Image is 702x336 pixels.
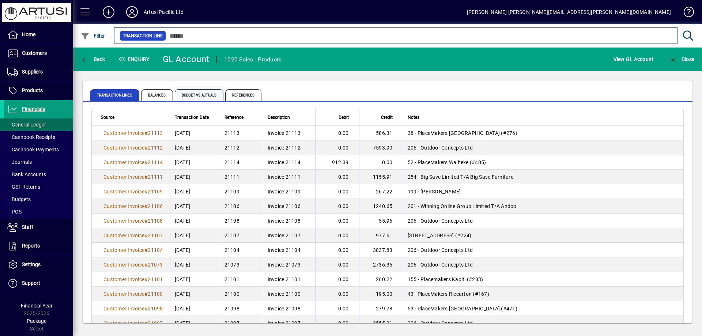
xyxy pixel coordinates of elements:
button: Profile [120,5,144,19]
span: # [144,130,148,136]
div: Debit [320,113,355,121]
span: Balances [141,89,173,101]
span: # [144,189,148,195]
span: 21113 [224,130,239,136]
span: Notes [408,113,419,121]
span: 21108 [224,218,239,224]
a: Support [4,274,73,292]
span: Close [669,56,694,62]
span: Customer Invoice [103,174,144,180]
td: 977.61 [359,228,403,243]
span: Journals [7,159,32,165]
span: Invoice 21073 [268,262,301,268]
span: 21073 [148,262,163,268]
td: 2736.36 [359,257,403,272]
span: Invoice 21113 [268,130,301,136]
app-page-header-button: Back [73,53,113,66]
a: Customer Invoice#21097 [101,319,166,327]
span: # [144,218,148,224]
a: Customer Invoice#21112 [101,144,166,152]
a: Journals [4,156,73,168]
span: Transaction Line [123,32,163,39]
a: Cashbook Payments [4,143,73,156]
span: Customer Invoice [103,145,144,151]
span: 52 - PlaceMakers Waiheke (#405) [408,159,486,165]
div: Description [268,113,311,121]
span: # [144,291,148,297]
span: 21114 [224,159,239,165]
span: 206 - Outdoor Concepts Ltd [408,145,473,151]
span: Settings [22,261,41,267]
a: Customer Invoice#21107 [101,231,166,239]
span: 254 - Big Save Limited T/A Big Save Furniture [408,174,513,180]
div: Artusi Pacific Ltd [144,6,184,18]
button: Add [97,5,120,19]
span: 21101 [148,276,163,282]
td: 0.00 [315,257,359,272]
span: Debit [339,113,349,121]
div: Reference [224,113,258,121]
span: Filter [81,33,105,39]
span: 155 - Placemakers Kapiti (#283) [408,276,483,282]
span: Customer Invoice [103,291,144,297]
span: Invoice 21106 [268,203,301,209]
td: 0.00 [315,301,359,316]
span: 21107 [148,233,163,238]
span: Customer Invoice [103,203,144,209]
span: [STREET_ADDRESS] (#224) [408,233,472,238]
span: Transaction lines [90,89,139,101]
span: Suppliers [22,69,43,75]
a: Reports [4,237,73,255]
span: # [144,306,148,312]
span: 21098 [148,306,163,312]
a: Staff [4,218,73,237]
td: 0.00 [359,155,403,170]
td: 55.96 [359,214,403,228]
span: [DATE] [175,217,190,224]
span: Invoice 21109 [268,189,301,195]
td: 0.00 [315,228,359,243]
a: Customer Invoice#21111 [101,173,166,181]
span: Customer Invoice [103,233,144,238]
span: General Ledger [7,122,46,128]
span: 21109 [148,189,163,195]
span: 21100 [224,291,239,297]
td: 3837.83 [359,243,403,257]
span: 201 - Winning Online Group Limited T/A Andoo [408,203,517,209]
a: Customer Invoice#21106 [101,202,166,210]
a: Settings [4,256,73,274]
button: View GL Account [612,53,656,66]
span: 21111 [148,174,163,180]
span: 43 - PlaceMakers Riccarton (#167) [408,291,489,297]
button: Filter [79,29,107,42]
td: 3555.21 [359,316,403,331]
span: Customer Invoice [103,276,144,282]
td: 0.00 [315,140,359,155]
span: Customer Invoice [103,320,144,326]
span: Source [101,113,114,121]
span: Invoice 21107 [268,233,301,238]
span: # [144,247,148,253]
a: Suppliers [4,63,73,81]
td: 586.31 [359,126,403,140]
span: [DATE] [175,159,190,166]
a: Budgets [4,193,73,205]
span: Bank Accounts [7,171,46,177]
app-page-header-button: Close enquiry [661,53,702,66]
span: 21097 [224,320,239,326]
a: Customer Invoice#21098 [101,305,166,313]
div: Enquiry [113,53,157,65]
span: Customer Invoice [103,159,144,165]
span: Invoice 21108 [268,218,301,224]
span: Cashbook Payments [7,147,59,152]
span: Support [22,280,40,286]
span: [DATE] [175,144,190,151]
span: 21111 [224,174,239,180]
td: 267.22 [359,184,403,199]
td: 260.22 [359,272,403,287]
span: 21108 [148,218,163,224]
span: POS [7,209,22,215]
span: Reports [22,243,40,249]
span: 21106 [148,203,163,209]
span: 21107 [224,233,239,238]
